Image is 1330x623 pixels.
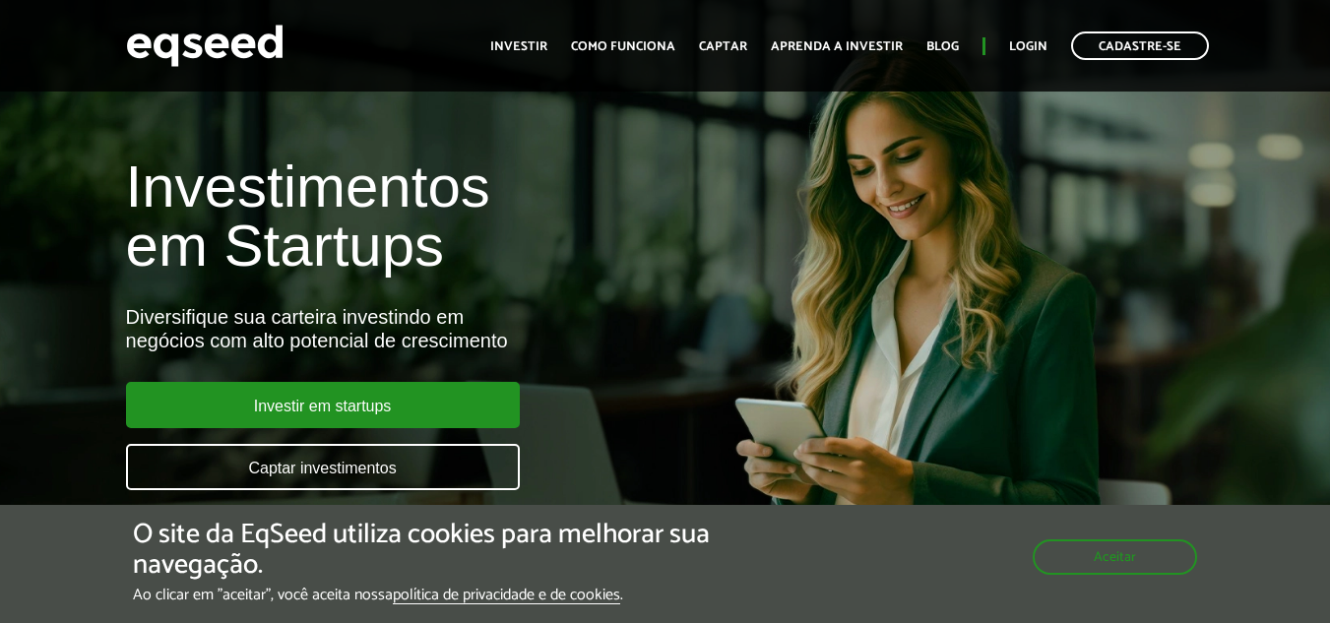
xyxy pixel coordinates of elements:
[1071,31,1209,60] a: Cadastre-se
[393,588,620,604] a: política de privacidade e de cookies
[1009,40,1047,53] a: Login
[771,40,903,53] a: Aprenda a investir
[699,40,747,53] a: Captar
[133,520,771,581] h5: O site da EqSeed utiliza cookies para melhorar sua navegação.
[133,586,771,604] p: Ao clicar em "aceitar", você aceita nossa .
[126,305,762,352] div: Diversifique sua carteira investindo em negócios com alto potencial de crescimento
[926,40,959,53] a: Blog
[126,157,762,276] h1: Investimentos em Startups
[490,40,547,53] a: Investir
[126,444,520,490] a: Captar investimentos
[571,40,675,53] a: Como funciona
[1033,539,1197,575] button: Aceitar
[126,382,520,428] a: Investir em startups
[126,20,284,72] img: EqSeed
